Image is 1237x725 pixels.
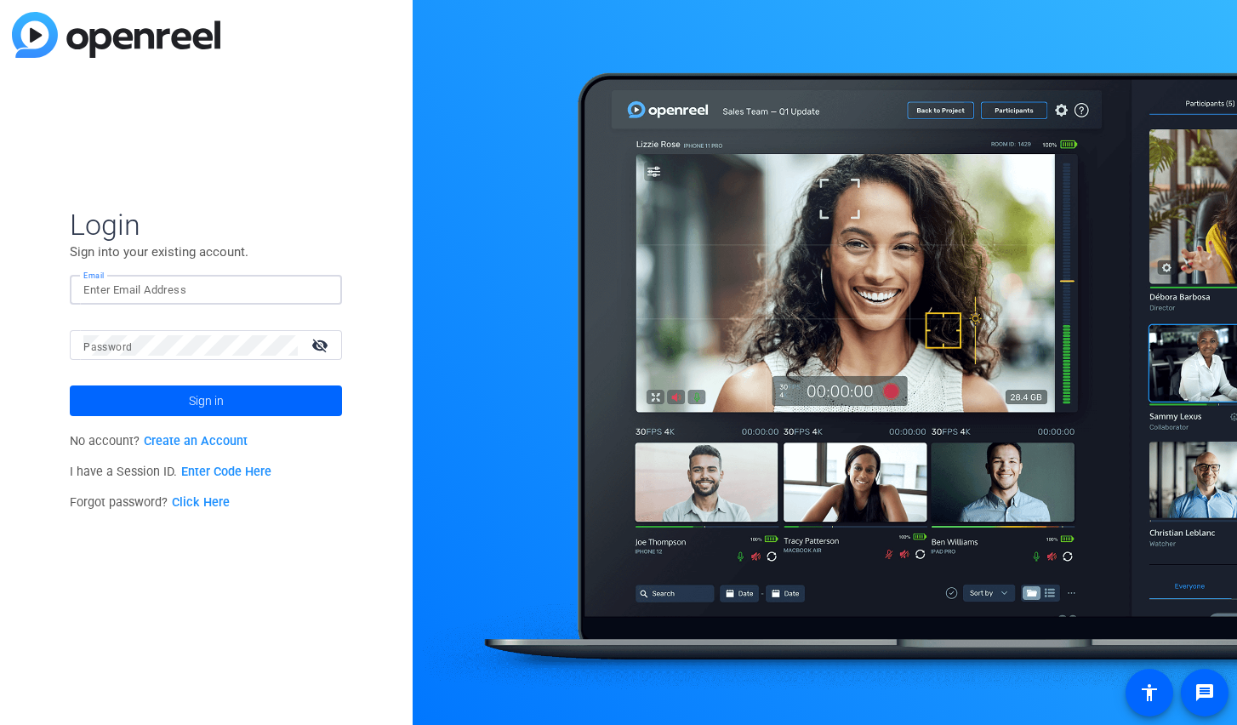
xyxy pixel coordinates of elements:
[70,465,271,479] span: I have a Session ID.
[83,271,105,280] mat-label: Email
[70,495,230,510] span: Forgot password?
[1194,682,1215,703] mat-icon: message
[172,495,230,510] a: Click Here
[12,12,220,58] img: blue-gradient.svg
[144,434,248,448] a: Create an Account
[83,341,132,353] mat-label: Password
[70,207,342,243] span: Login
[181,465,271,479] a: Enter Code Here
[189,380,224,422] span: Sign in
[301,333,342,357] mat-icon: visibility_off
[70,434,248,448] span: No account?
[83,280,328,300] input: Enter Email Address
[70,243,342,261] p: Sign into your existing account.
[70,385,342,416] button: Sign in
[1139,682,1160,703] mat-icon: accessibility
